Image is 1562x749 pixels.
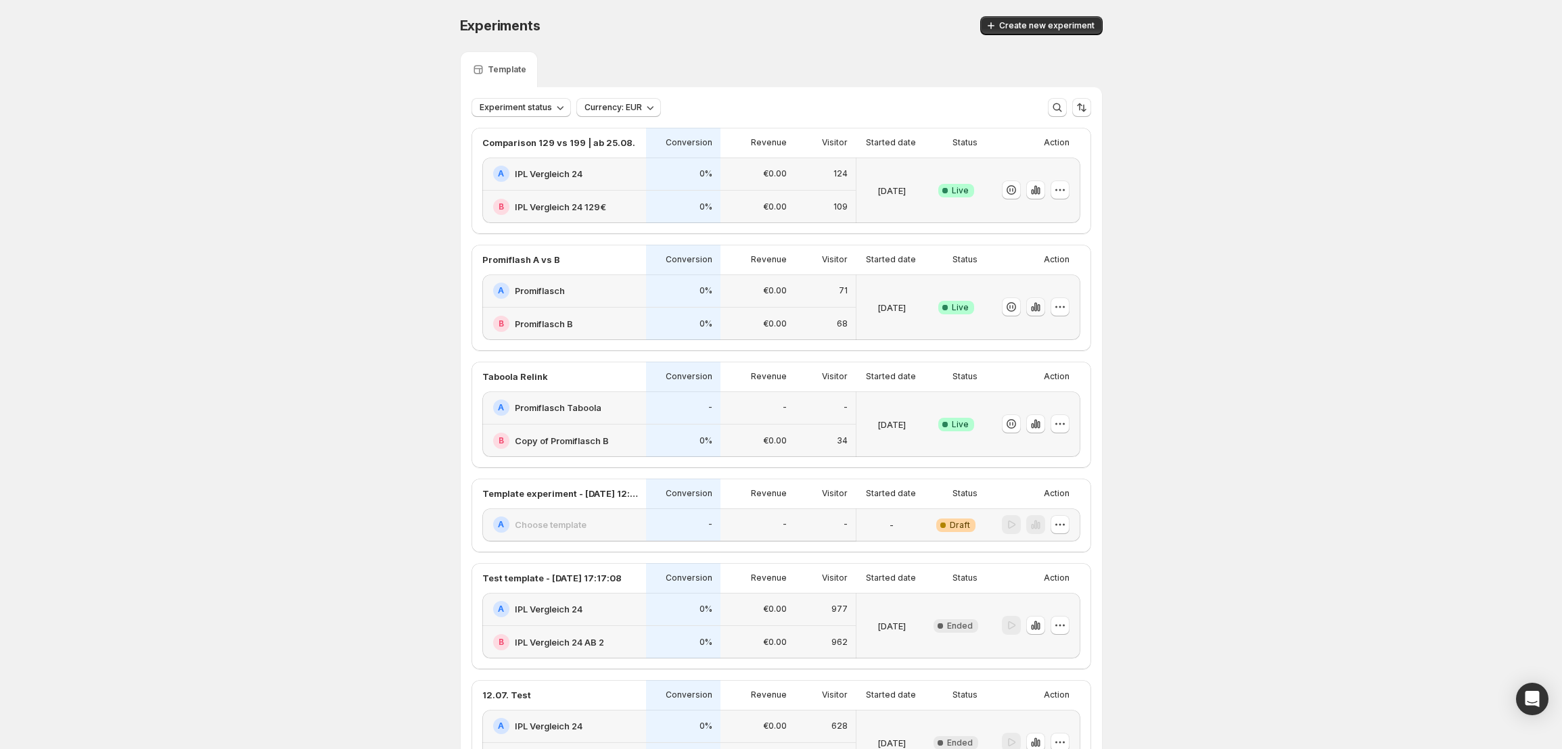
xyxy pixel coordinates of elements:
p: Status [952,690,978,700]
p: Visitor [822,573,848,583]
div: Open Intercom Messenger [1516,683,1548,715]
p: Visitor [822,488,848,499]
p: Revenue [751,690,787,700]
p: 628 [831,721,848,731]
p: 0% [699,435,712,446]
p: Started date [866,254,916,265]
h2: IPL Vergleich 24 AB 2 [515,635,604,649]
span: Experiments [460,18,541,34]
p: €0.00 [763,435,787,446]
p: Visitor [822,254,848,265]
h2: B [499,435,504,446]
h2: IPL Vergleich 24 [515,167,582,180]
h2: Choose template [515,518,587,531]
span: Draft [950,520,970,531]
span: Live [952,302,969,313]
p: €0.00 [763,318,787,329]
h2: IPL Vergleich 24 [515,719,582,733]
p: €0.00 [763,637,787,648]
p: €0.00 [763,168,787,179]
p: Revenue [751,371,787,382]
p: Revenue [751,137,787,148]
p: - [890,518,894,532]
p: - [708,519,712,530]
p: 34 [837,435,848,446]
p: Action [1044,573,1070,583]
p: 0% [699,285,712,296]
h2: Promiflasch [515,284,565,297]
p: Action [1044,371,1070,382]
h2: A [498,604,504,614]
p: Conversion [666,573,712,583]
p: 0% [699,637,712,648]
button: Experiment status [472,98,571,117]
p: Status [952,371,978,382]
p: 0% [699,318,712,329]
span: Currency: EUR [584,102,642,113]
p: - [783,402,787,413]
span: Live [952,419,969,430]
p: Revenue [751,488,787,499]
p: Test template - [DATE] 17:17:08 [482,571,622,585]
p: Promiflash A vs B [482,253,560,266]
p: Taboola Relink [482,370,548,383]
p: Comparison 129 vs 199 | ab 25.08. [482,136,635,149]
h2: IPL Vergleich 24 129€ [515,200,606,214]
span: Ended [947,621,973,631]
p: €0.00 [763,201,787,212]
p: 0% [699,201,712,212]
h2: B [499,318,504,329]
h2: B [499,201,504,212]
p: - [708,402,712,413]
p: Conversion [666,488,712,499]
h2: Promiflasch B [515,317,573,331]
p: Visitor [822,371,848,382]
p: Status [952,573,978,583]
p: - [844,402,848,413]
p: Template experiment - [DATE] 12:54:11 [482,487,638,500]
p: Conversion [666,137,712,148]
span: Ended [947,738,973,748]
p: Template [488,64,526,75]
p: Started date [866,371,916,382]
h2: A [498,519,504,530]
button: Currency: EUR [576,98,661,117]
h2: A [498,721,504,731]
p: Action [1044,488,1070,499]
p: [DATE] [877,619,906,633]
p: €0.00 [763,721,787,731]
h2: A [498,402,504,413]
p: 71 [839,285,848,296]
p: 0% [699,604,712,614]
p: Action [1044,690,1070,700]
h2: A [498,168,504,179]
p: Started date [866,488,916,499]
p: Status [952,488,978,499]
h2: B [499,637,504,648]
p: Visitor [822,690,848,700]
p: Action [1044,254,1070,265]
h2: Promiflasch Taboola [515,401,601,414]
p: Started date [866,690,916,700]
p: 12.07. Test [482,688,531,702]
button: Create new experiment [980,16,1103,35]
span: Live [952,185,969,196]
p: Conversion [666,690,712,700]
p: Started date [866,137,916,148]
p: Status [952,254,978,265]
p: Revenue [751,254,787,265]
span: Create new experiment [999,20,1095,31]
p: [DATE] [877,301,906,314]
p: [DATE] [877,184,906,197]
p: 0% [699,721,712,731]
p: €0.00 [763,604,787,614]
p: 977 [831,604,848,614]
p: €0.00 [763,285,787,296]
h2: IPL Vergleich 24 [515,602,582,616]
p: 124 [833,168,848,179]
p: Started date [866,573,916,583]
button: Sort the results [1072,98,1091,117]
p: Action [1044,137,1070,148]
span: Experiment status [480,102,552,113]
h2: A [498,285,504,296]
